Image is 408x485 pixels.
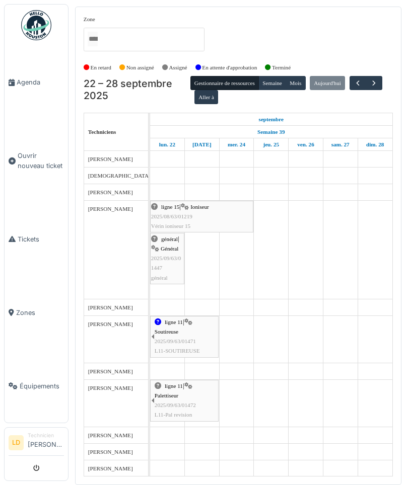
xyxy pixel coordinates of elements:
span: 2025/09/63/01472 [155,402,196,408]
h2: 22 – 28 septembre 2025 [84,78,190,102]
a: 23 septembre 2025 [190,138,214,151]
img: Badge_color-CXgf-gQk.svg [21,10,51,40]
a: 24 septembre 2025 [225,138,248,151]
span: Zones [16,308,64,317]
span: [PERSON_NAME] [88,385,133,391]
button: Mois [286,76,306,90]
span: général [151,275,168,281]
button: Aujourd'hui [310,76,345,90]
span: [PERSON_NAME] [88,304,133,310]
label: Non assigné [126,63,154,72]
span: L11-SOUTIREUSE [155,348,200,354]
span: général [161,236,178,242]
span: Palettiseur [155,392,178,398]
button: Semaine [258,76,286,90]
div: | [151,234,183,283]
span: ligne 15 [161,204,179,210]
span: Techniciens [88,129,116,135]
span: 2025/08/63/01219 [151,213,192,219]
span: 2025/09/63/01447 [151,255,181,271]
a: 26 septembre 2025 [295,138,317,151]
span: [PERSON_NAME] [88,449,133,455]
div: | [155,317,218,356]
span: [PERSON_NAME] [88,156,133,162]
span: L11-Pal revision [155,412,192,418]
span: [PERSON_NAME] [88,368,133,374]
div: Technicien [28,432,64,439]
span: [PERSON_NAME] [88,189,133,195]
span: [DEMOGRAPHIC_DATA][PERSON_NAME] [88,173,195,179]
label: En retard [91,63,111,72]
span: [PERSON_NAME] [88,465,133,471]
a: Équipements [5,349,68,423]
span: Général [161,246,178,252]
span: Ioniseur [190,204,209,210]
span: [PERSON_NAME] [88,206,133,212]
a: 22 septembre 2025 [256,113,287,126]
div: | [151,202,252,231]
button: Aller à [194,90,218,104]
label: Terminé [272,63,291,72]
input: Tous [88,32,98,46]
span: Soutireuse [155,329,178,335]
a: 25 septembre 2025 [260,138,282,151]
div: | [155,381,218,420]
a: Zones [5,276,68,349]
label: Zone [84,15,95,24]
span: ligne 11 [165,319,183,325]
a: 22 septembre 2025 [157,138,178,151]
span: Tickets [18,234,64,244]
a: 27 septembre 2025 [329,138,352,151]
a: 28 septembre 2025 [364,138,386,151]
span: Équipements [20,381,64,391]
li: [PERSON_NAME] [28,432,64,453]
span: Agenda [17,77,64,87]
a: Semaine 39 [255,126,287,138]
span: Vérin ioniseur 15 [151,223,190,229]
button: Précédent [350,76,366,91]
button: Suivant [366,76,382,91]
span: [PERSON_NAME] [88,321,133,327]
label: Assigné [169,63,187,72]
span: [PERSON_NAME] [88,432,133,438]
a: Agenda [5,46,68,119]
span: ligne 11 [165,383,183,389]
label: En attente d'approbation [202,63,257,72]
a: Tickets [5,202,68,276]
a: Ouvrir nouveau ticket [5,119,68,202]
li: LD [9,435,24,450]
span: Ouvrir nouveau ticket [18,151,64,170]
button: Gestionnaire de ressources [190,76,259,90]
span: 2025/09/63/01471 [155,338,196,344]
a: LD Technicien[PERSON_NAME] [9,432,64,456]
